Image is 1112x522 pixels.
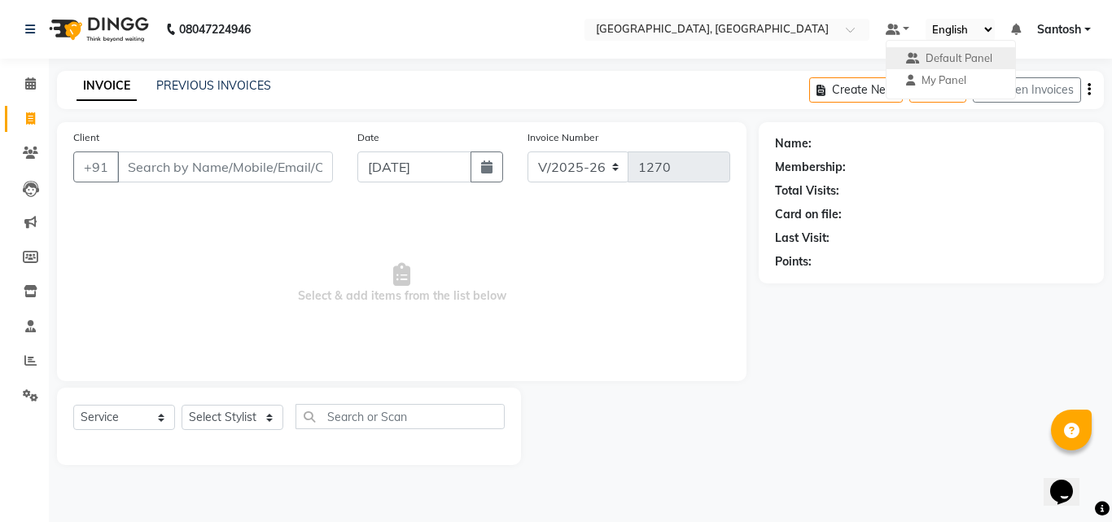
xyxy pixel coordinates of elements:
span: Select & add items from the list below [73,202,730,365]
a: INVOICE [77,72,137,101]
button: +91 [73,151,119,182]
span: Santosh [1037,21,1081,38]
label: Date [357,130,379,145]
div: Card on file: [775,206,842,223]
b: 08047224946 [179,7,251,52]
div: Last Visit: [775,230,830,247]
span: My Panel [922,73,966,86]
div: Points: [775,253,812,270]
label: Invoice Number [528,130,598,145]
div: Name: [775,135,812,152]
input: Search or Scan [296,404,505,429]
label: Client [73,130,99,145]
iframe: chat widget [1044,457,1096,506]
img: logo [42,7,153,52]
div: Total Visits: [775,182,839,200]
button: Create New [809,77,903,103]
button: Open Invoices [973,77,1081,103]
a: PREVIOUS INVOICES [156,78,271,93]
div: Membership: [775,159,846,176]
span: Default Panel [926,51,992,64]
input: Search by Name/Mobile/Email/Code [117,151,333,182]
